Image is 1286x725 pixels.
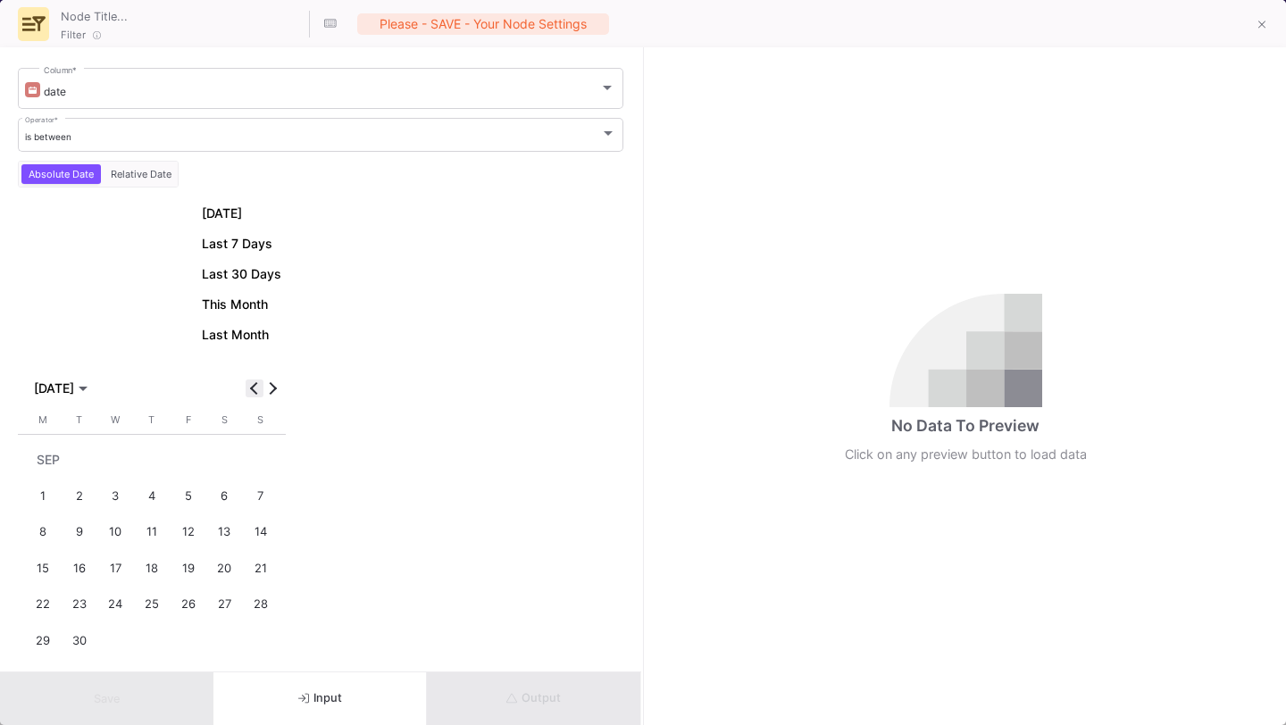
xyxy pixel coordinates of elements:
[25,168,97,180] span: Absolute Date
[845,445,1087,464] div: Click on any preview button to load data
[63,516,96,549] div: 9
[170,587,206,623] button: 26 Sep 2025
[171,552,205,585] div: 19
[62,514,98,551] button: 9 Sep 2025
[63,552,96,585] div: 16
[186,413,191,426] span: F
[62,622,98,659] button: 30 Sep 2025
[134,587,171,623] button: 25 Sep 2025
[27,516,60,549] div: 8
[891,414,1040,437] div: No Data To Preview
[202,297,268,312] span: This Month
[298,691,342,704] span: Input
[25,587,62,623] button: 22 Sep 2025
[61,28,86,42] span: Filter
[134,550,171,587] button: 18 Sep 2025
[197,202,246,225] button: [DATE]
[889,294,1042,407] img: no-data.svg
[62,478,98,514] button: 2 Sep 2025
[202,267,281,281] span: Last 30 Days
[27,479,60,512] div: 1
[99,479,132,512] div: 3
[244,516,277,549] div: 14
[29,377,92,400] button: Choose month and year
[197,323,273,346] button: Last Month
[202,328,269,342] span: Last Month
[134,478,171,514] button: 4 Sep 2025
[257,413,263,426] span: S
[170,478,206,514] button: 5 Sep 2025
[206,478,243,514] button: 6 Sep 2025
[171,588,205,621] div: 26
[99,516,132,549] div: 10
[25,550,62,587] button: 15 Sep 2025
[208,516,241,549] div: 13
[27,624,60,657] div: 29
[206,514,243,551] button: 13 Sep 2025
[313,6,348,42] button: Hotkeys List
[25,441,279,478] td: SEP
[62,550,98,587] button: 16 Sep 2025
[136,552,169,585] div: 18
[63,479,96,512] div: 2
[242,587,279,623] button: 28 Sep 2025
[111,413,120,426] span: W
[22,12,46,36] img: row-advanced-ui.svg
[171,479,205,512] div: 5
[202,237,272,251] span: Last 7 Days
[25,622,62,659] button: 29 Sep 2025
[244,588,277,621] div: 28
[76,413,82,426] span: T
[136,588,169,621] div: 25
[246,379,263,397] button: Previous month
[63,624,96,657] div: 30
[63,588,96,621] div: 23
[357,13,609,35] div: Please - SAVE - your node settings
[197,293,272,316] button: This Month
[97,478,134,514] button: 3 Sep 2025
[171,516,205,549] div: 12
[25,514,62,551] button: 8 Sep 2025
[197,232,277,255] button: Last 7 Days
[202,206,242,221] span: [DATE]
[208,479,241,512] div: 6
[25,478,62,514] button: 1 Sep 2025
[99,552,132,585] div: 17
[242,514,279,551] button: 14 Sep 2025
[97,587,134,623] button: 24 Sep 2025
[208,588,241,621] div: 27
[170,514,206,551] button: 12 Sep 2025
[136,516,169,549] div: 11
[221,413,228,426] span: S
[27,588,60,621] div: 22
[242,478,279,514] button: 7 Sep 2025
[99,588,132,621] div: 24
[97,514,134,551] button: 10 Sep 2025
[242,550,279,587] button: 21 Sep 2025
[213,672,427,725] button: Input
[206,587,243,623] button: 27 Sep 2025
[107,164,175,184] button: Relative Date
[206,550,243,587] button: 20 Sep 2025
[208,552,241,585] div: 20
[21,164,101,184] button: Absolute Date
[244,479,277,512] div: 7
[34,381,74,396] span: [DATE]
[263,379,281,397] button: Next month
[134,514,171,551] button: 11 Sep 2025
[148,413,154,426] span: T
[170,550,206,587] button: 19 Sep 2025
[56,4,306,27] input: Node Title...
[244,552,277,585] div: 21
[38,413,47,426] span: M
[197,262,286,286] button: Last 30 Days
[25,131,71,142] span: is between
[107,168,175,180] span: Relative Date
[44,85,66,98] span: date
[27,552,60,585] div: 15
[97,550,134,587] button: 17 Sep 2025
[136,479,169,512] div: 4
[62,587,98,623] button: 23 Sep 2025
